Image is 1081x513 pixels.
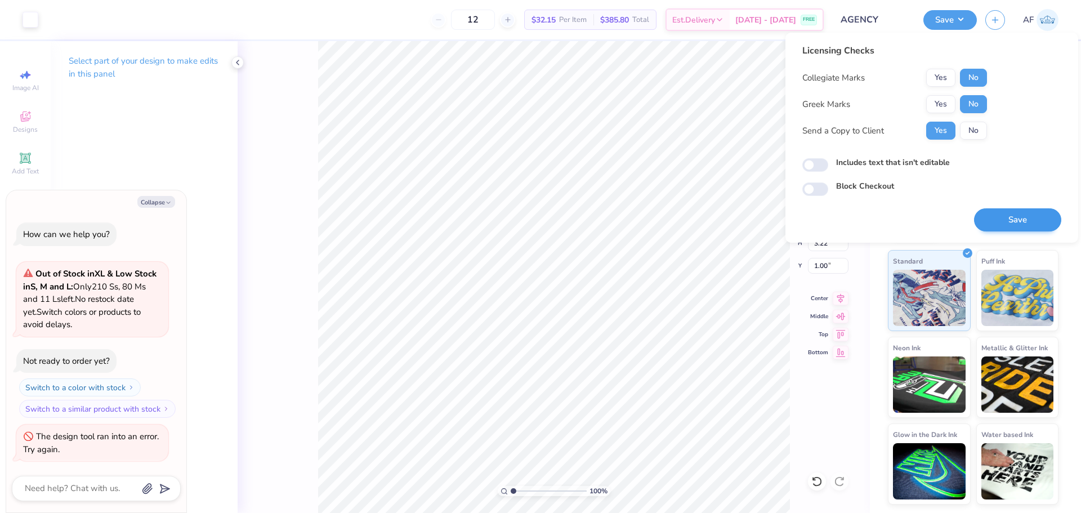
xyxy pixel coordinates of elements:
[832,8,915,31] input: Untitled Design
[802,44,987,57] div: Licensing Checks
[1023,14,1034,26] span: AF
[981,356,1054,413] img: Metallic & Glitter Ink
[893,255,923,267] span: Standard
[836,180,894,192] label: Block Checkout
[35,268,107,279] strong: Out of Stock in XL
[926,122,955,140] button: Yes
[960,95,987,113] button: No
[893,356,966,413] img: Neon Ink
[803,16,815,24] span: FREE
[23,293,134,318] span: No restock date yet.
[1037,9,1058,31] img: Ana Francesca Bustamante
[531,14,556,26] span: $32.15
[735,14,796,26] span: [DATE] - [DATE]
[589,486,607,496] span: 100 %
[128,384,135,391] img: Switch to a color with stock
[600,14,629,26] span: $385.80
[23,431,159,455] div: The design tool ran into an error. Try again.
[893,443,966,499] img: Glow in the Dark Ink
[981,270,1054,326] img: Puff Ink
[981,429,1033,440] span: Water based Ink
[137,196,175,208] button: Collapse
[893,342,921,354] span: Neon Ink
[836,157,950,168] label: Includes text that isn't editable
[23,229,110,240] div: How can we help you?
[451,10,495,30] input: – –
[808,349,828,356] span: Bottom
[802,98,850,111] div: Greek Marks
[1023,9,1058,31] a: AF
[960,69,987,87] button: No
[893,270,966,326] img: Standard
[13,125,38,134] span: Designs
[926,95,955,113] button: Yes
[974,208,1061,231] button: Save
[893,429,957,440] span: Glow in the Dark Ink
[12,167,39,176] span: Add Text
[981,342,1048,354] span: Metallic & Glitter Ink
[632,14,649,26] span: Total
[23,268,157,330] span: Only 210 Ss, 80 Ms and 11 Ls left. Switch colors or products to avoid delays.
[19,378,141,396] button: Switch to a color with stock
[69,55,220,81] p: Select part of your design to make edits in this panel
[672,14,715,26] span: Est. Delivery
[981,443,1054,499] img: Water based Ink
[802,72,865,84] div: Collegiate Marks
[923,10,977,30] button: Save
[981,255,1005,267] span: Puff Ink
[926,69,955,87] button: Yes
[559,14,587,26] span: Per Item
[802,124,884,137] div: Send a Copy to Client
[163,405,169,412] img: Switch to a similar product with stock
[808,331,828,338] span: Top
[12,83,39,92] span: Image AI
[808,313,828,320] span: Middle
[808,295,828,302] span: Center
[23,355,110,367] div: Not ready to order yet?
[19,400,176,418] button: Switch to a similar product with stock
[960,122,987,140] button: No
[23,268,157,292] strong: & Low Stock in S, M and L :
